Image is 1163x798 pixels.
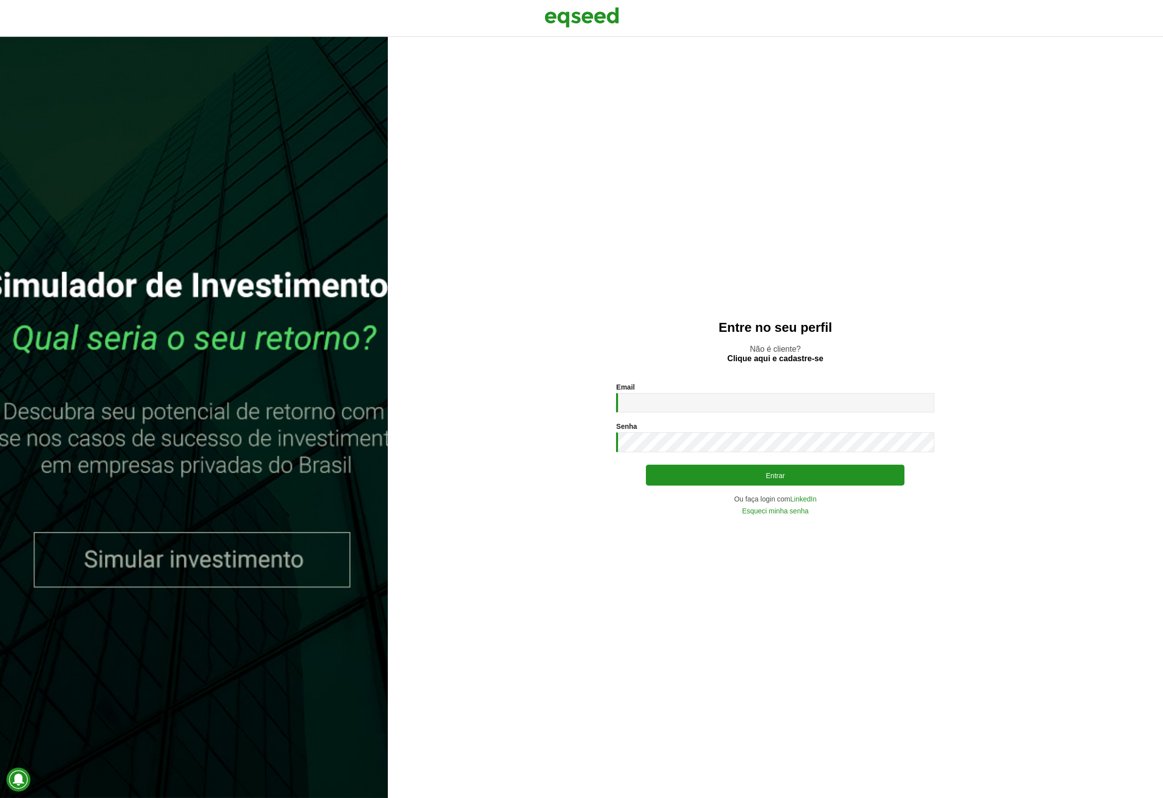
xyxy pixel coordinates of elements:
label: Email [616,384,634,391]
a: LinkedIn [790,496,816,502]
div: Ou faça login com [616,496,934,502]
img: EqSeed Logo [544,5,619,30]
a: Clique aqui e cadastre-se [727,355,823,363]
button: Entrar [646,465,904,486]
h2: Entre no seu perfil [408,320,1143,335]
p: Não é cliente? [408,344,1143,363]
a: Esqueci minha senha [742,507,808,514]
label: Senha [616,423,637,430]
